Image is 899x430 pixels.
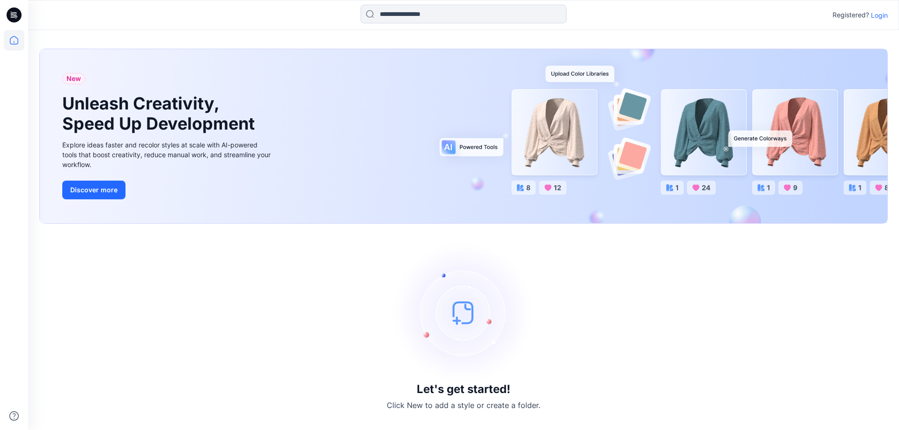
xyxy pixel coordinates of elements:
p: Registered? [833,9,869,21]
h3: Let's get started! [417,383,510,396]
p: Login [871,10,888,20]
a: Discover more [62,181,273,199]
span: New [66,73,81,84]
img: empty-state-image.svg [393,242,534,383]
h1: Unleash Creativity, Speed Up Development [62,94,259,134]
button: Discover more [62,181,125,199]
div: Explore ideas faster and recolor styles at scale with AI-powered tools that boost creativity, red... [62,140,273,169]
p: Click New to add a style or create a folder. [387,400,540,411]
